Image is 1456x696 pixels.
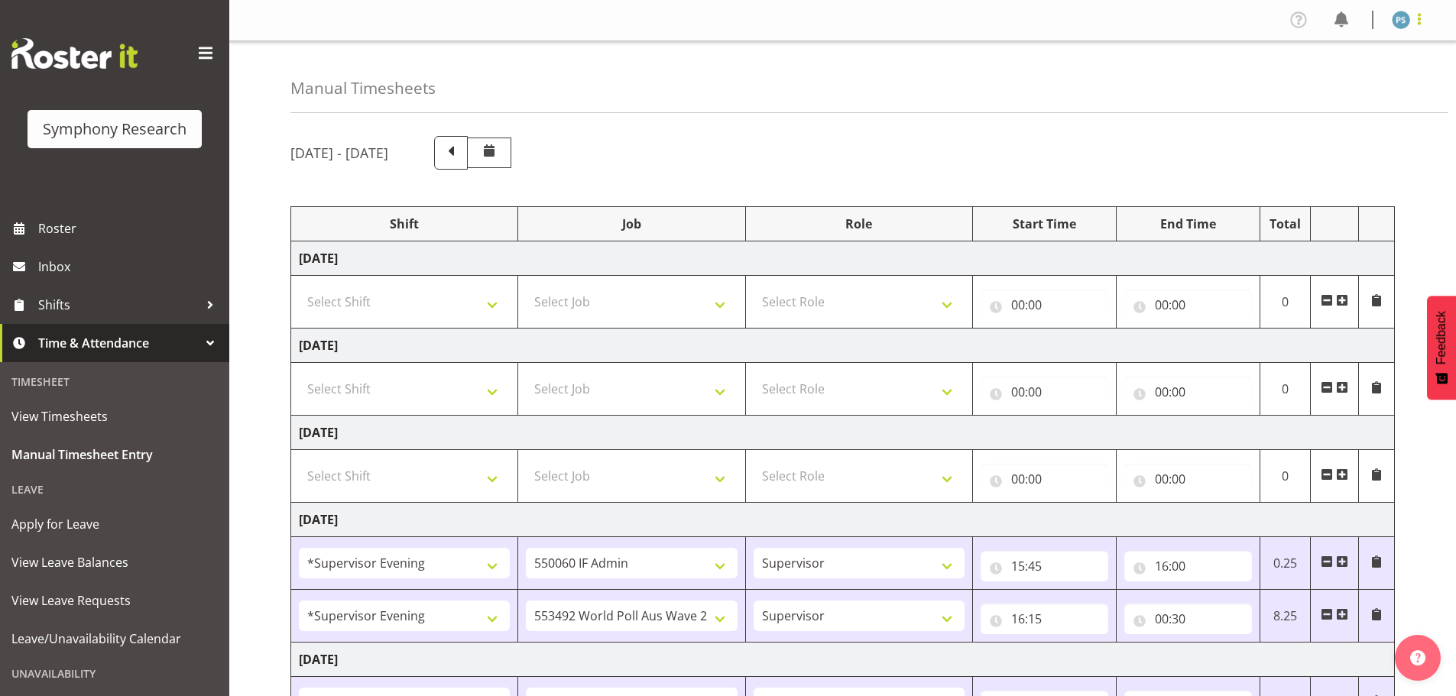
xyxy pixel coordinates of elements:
[291,416,1395,450] td: [DATE]
[38,255,222,278] span: Inbox
[38,332,199,354] span: Time & Attendance
[1124,464,1252,494] input: Click to select...
[4,505,225,543] a: Apply for Leave
[981,604,1108,634] input: Click to select...
[4,474,225,505] div: Leave
[11,38,138,69] img: Rosterit website logo
[526,215,737,233] div: Job
[1260,450,1311,503] td: 0
[1260,590,1311,643] td: 8.25
[11,551,218,574] span: View Leave Balances
[1427,296,1456,400] button: Feedback - Show survey
[290,79,436,97] h4: Manual Timesheets
[1124,215,1252,233] div: End Time
[1268,215,1303,233] div: Total
[981,464,1108,494] input: Click to select...
[4,581,225,620] a: View Leave Requests
[4,397,225,435] a: View Timesheets
[4,620,225,658] a: Leave/Unavailability Calendar
[4,543,225,581] a: View Leave Balances
[981,551,1108,581] input: Click to select...
[1124,290,1252,320] input: Click to select...
[981,215,1108,233] div: Start Time
[11,443,218,466] span: Manual Timesheet Entry
[1124,551,1252,581] input: Click to select...
[4,658,225,689] div: Unavailability
[290,144,388,161] h5: [DATE] - [DATE]
[4,366,225,397] div: Timesheet
[299,215,510,233] div: Shift
[1392,11,1410,29] img: paul-s-stoneham1982.jpg
[43,118,186,141] div: Symphony Research
[1124,377,1252,407] input: Click to select...
[291,241,1395,276] td: [DATE]
[291,329,1395,363] td: [DATE]
[1260,537,1311,590] td: 0.25
[1410,650,1425,665] img: help-xxl-2.png
[291,643,1395,677] td: [DATE]
[1260,363,1311,416] td: 0
[1435,311,1448,364] span: Feedback
[1260,276,1311,329] td: 0
[4,435,225,474] a: Manual Timesheet Entry
[38,217,222,240] span: Roster
[1124,604,1252,634] input: Click to select...
[291,503,1395,537] td: [DATE]
[981,377,1108,407] input: Click to select...
[11,627,218,650] span: Leave/Unavailability Calendar
[981,290,1108,320] input: Click to select...
[11,513,218,536] span: Apply for Leave
[754,215,965,233] div: Role
[11,589,218,612] span: View Leave Requests
[38,293,199,316] span: Shifts
[11,405,218,428] span: View Timesheets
